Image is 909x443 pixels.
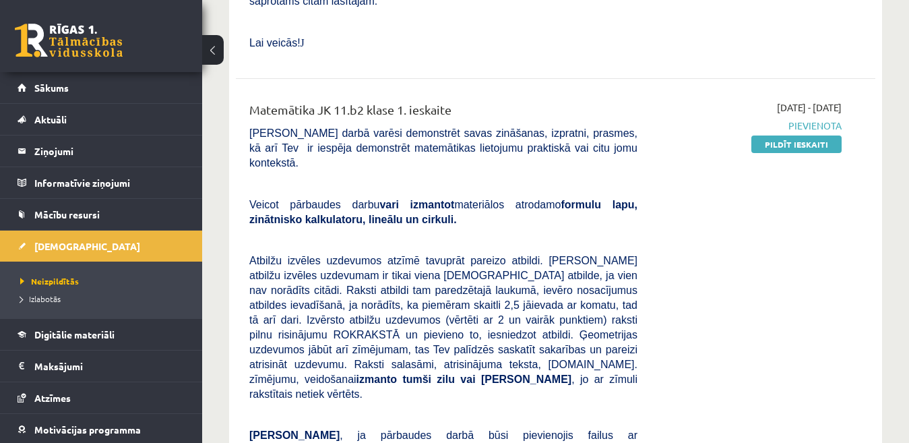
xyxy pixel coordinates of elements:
a: Rīgas 1. Tālmācības vidusskola [15,24,123,57]
b: formulu lapu, zinātnisko kalkulatoru, lineālu un cirkuli. [249,199,637,225]
a: [DEMOGRAPHIC_DATA] [18,231,185,262]
span: Atbilžu izvēles uzdevumos atzīmē tavuprāt pareizo atbildi. [PERSON_NAME] atbilžu izvēles uzdevuma... [249,255,637,400]
span: Pievienota [658,119,842,133]
a: Maksājumi [18,351,185,382]
span: Veicot pārbaudes darbu materiālos atrodamo [249,199,637,225]
span: Mācību resursi [34,208,100,220]
a: Aktuāli [18,104,185,135]
a: Pildīt ieskaiti [751,136,842,153]
a: Informatīvie ziņojumi [18,167,185,198]
span: [DATE] - [DATE] [777,100,842,115]
a: Digitālie materiāli [18,319,185,350]
a: Mācību resursi [18,199,185,230]
span: Atzīmes [34,392,71,404]
a: Atzīmes [18,382,185,413]
b: vari izmantot [379,199,454,210]
span: [PERSON_NAME] darbā varēsi demonstrēt savas zināšanas, izpratni, prasmes, kā arī Tev ir iespēja d... [249,127,637,169]
span: Sākums [34,82,69,94]
span: Izlabotās [20,293,61,304]
a: Neizpildītās [20,275,189,287]
span: J [301,37,305,49]
b: izmanto [356,374,397,385]
span: Neizpildītās [20,276,79,287]
span: Aktuāli [34,113,67,125]
a: Izlabotās [20,293,189,305]
span: Lai veicās! [249,37,301,49]
div: Matemātika JK 11.b2 klase 1. ieskaite [249,100,637,125]
legend: Ziņojumi [34,136,185,167]
span: [DEMOGRAPHIC_DATA] [34,240,140,252]
a: Ziņojumi [18,136,185,167]
legend: Informatīvie ziņojumi [34,167,185,198]
span: [PERSON_NAME] [249,430,340,441]
span: Digitālie materiāli [34,328,115,341]
span: Motivācijas programma [34,423,141,436]
a: Sākums [18,72,185,103]
b: tumši zilu vai [PERSON_NAME] [402,374,571,385]
legend: Maksājumi [34,351,185,382]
